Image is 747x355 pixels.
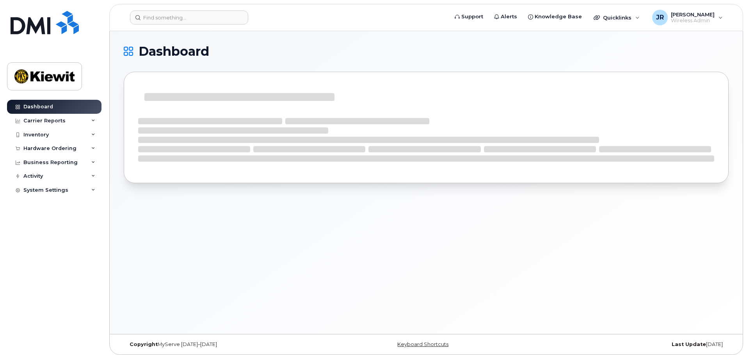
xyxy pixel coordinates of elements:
div: [DATE] [527,341,729,348]
div: MyServe [DATE]–[DATE] [124,341,325,348]
span: Dashboard [139,46,209,57]
strong: Copyright [130,341,158,347]
a: Keyboard Shortcuts [397,341,448,347]
strong: Last Update [672,341,706,347]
